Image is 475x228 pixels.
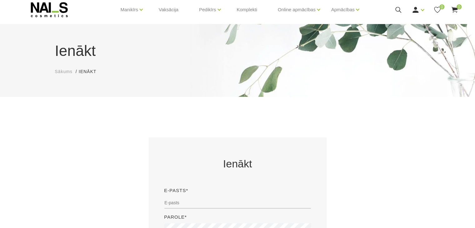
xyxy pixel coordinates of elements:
[79,68,102,75] li: Ienākt
[164,187,188,194] label: E-pasts*
[451,6,458,14] a: 0
[55,68,73,75] a: Sākums
[55,40,420,62] h1: Ienākt
[164,156,311,171] h2: Ienākt
[164,197,311,209] input: E-pasts
[433,6,441,14] a: 0
[457,4,462,9] span: 0
[55,69,73,74] span: Sākums
[164,213,187,221] label: Parole*
[439,4,444,9] span: 0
